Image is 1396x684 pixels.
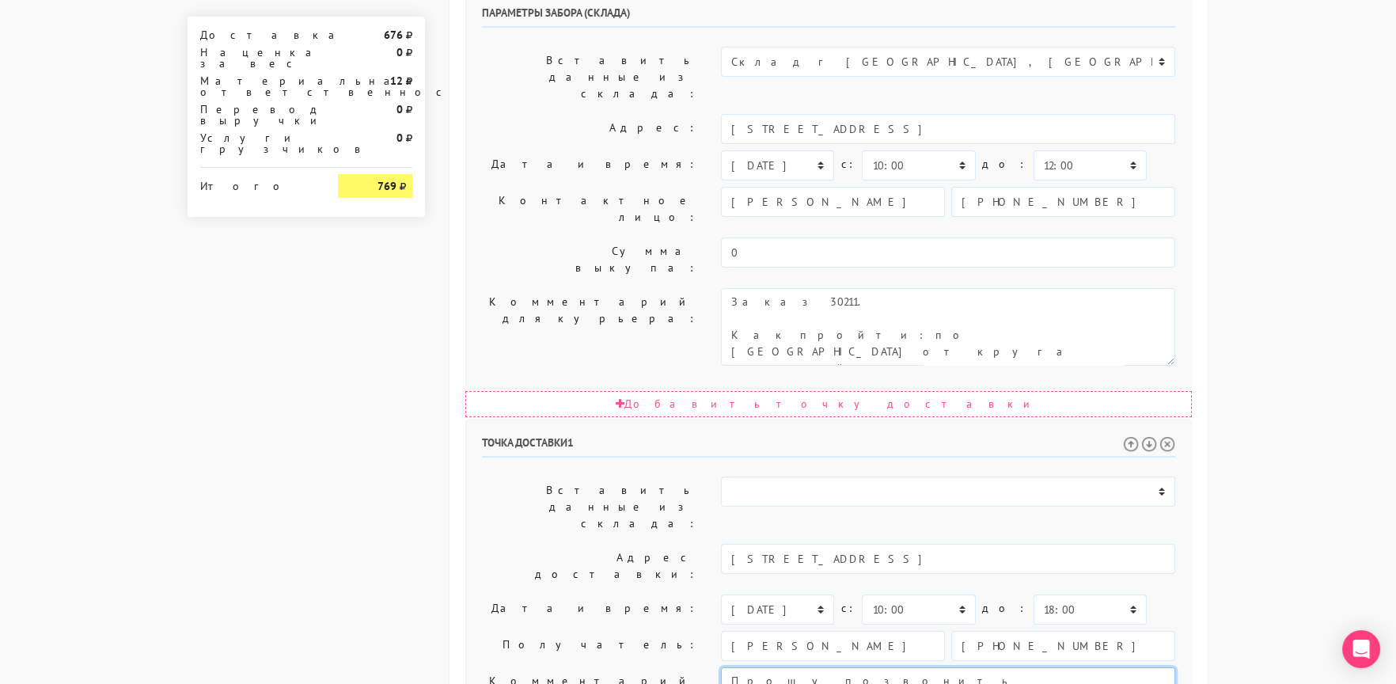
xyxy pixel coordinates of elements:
input: Имя [721,187,945,217]
label: Сумма выкупа: [470,237,709,282]
label: Дата и время: [470,150,709,180]
div: Перевод выручки [188,104,326,126]
textarea: Как пройти: по [GEOGRAPHIC_DATA] от круга второй поворот во двор. Серые ворота с калиткой между а... [721,288,1175,366]
span: 1 [567,435,574,450]
strong: 0 [396,45,403,59]
label: Комментарий для курьера: [470,288,709,366]
label: Вставить данные из склада: [470,47,709,108]
strong: 12 [390,74,403,88]
label: c: [840,595,855,622]
label: Дата и время: [470,595,709,625]
div: Добавить точку доставки [465,391,1192,417]
div: Материальная ответственность [188,75,326,97]
input: Телефон [951,187,1175,217]
label: Контактное лицо: [470,187,709,231]
input: Имя [721,631,945,661]
strong: 676 [384,28,403,42]
div: Доставка [188,29,326,40]
h6: Точка доставки [482,436,1175,458]
strong: 769 [377,179,396,193]
div: Open Intercom Messenger [1342,630,1380,668]
h6: Параметры забора (склада) [482,6,1175,28]
label: Адрес: [470,114,709,144]
label: Вставить данные из склада: [470,477,709,538]
label: Адрес доставки: [470,544,709,588]
label: c: [840,150,855,178]
label: Получатель: [470,631,709,661]
label: до: [982,595,1027,622]
strong: 0 [396,102,403,116]
input: Телефон [951,631,1175,661]
div: Наценка за вес [188,47,326,69]
strong: 0 [396,131,403,145]
div: Услуги грузчиков [188,132,326,154]
label: до: [982,150,1027,178]
div: Итого [200,174,314,192]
